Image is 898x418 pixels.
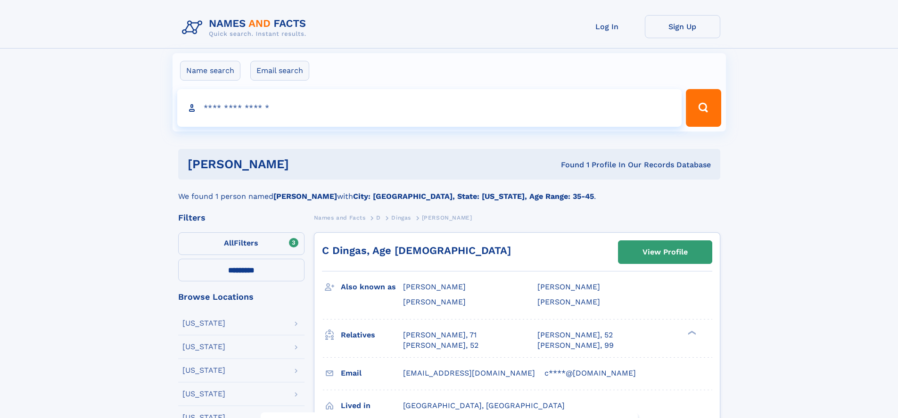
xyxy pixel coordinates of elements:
[391,214,411,221] span: Dingas
[569,15,645,38] a: Log In
[178,213,305,222] div: Filters
[182,390,225,398] div: [US_STATE]
[322,245,511,256] a: C Dingas, Age [DEMOGRAPHIC_DATA]
[341,365,403,381] h3: Email
[403,282,466,291] span: [PERSON_NAME]
[425,160,711,170] div: Found 1 Profile In Our Records Database
[178,180,720,202] div: We found 1 person named with .
[353,192,594,201] b: City: [GEOGRAPHIC_DATA], State: [US_STATE], Age Range: 35-45
[537,282,600,291] span: [PERSON_NAME]
[645,15,720,38] a: Sign Up
[403,401,565,410] span: [GEOGRAPHIC_DATA], [GEOGRAPHIC_DATA]
[643,241,688,263] div: View Profile
[403,369,535,377] span: [EMAIL_ADDRESS][DOMAIN_NAME]
[537,330,613,340] a: [PERSON_NAME], 52
[178,232,305,255] label: Filters
[403,297,466,306] span: [PERSON_NAME]
[403,330,477,340] a: [PERSON_NAME], 71
[180,61,240,81] label: Name search
[273,192,337,201] b: [PERSON_NAME]
[537,340,614,351] a: [PERSON_NAME], 99
[178,15,314,41] img: Logo Names and Facts
[182,343,225,351] div: [US_STATE]
[182,320,225,327] div: [US_STATE]
[224,238,234,247] span: All
[188,158,425,170] h1: [PERSON_NAME]
[182,367,225,374] div: [US_STATE]
[341,279,403,295] h3: Also known as
[537,297,600,306] span: [PERSON_NAME]
[341,398,403,414] h3: Lived in
[314,212,366,223] a: Names and Facts
[686,89,721,127] button: Search Button
[685,329,697,336] div: ❯
[422,214,472,221] span: [PERSON_NAME]
[178,293,305,301] div: Browse Locations
[341,327,403,343] h3: Relatives
[376,212,381,223] a: D
[250,61,309,81] label: Email search
[177,89,682,127] input: search input
[376,214,381,221] span: D
[403,340,478,351] a: [PERSON_NAME], 52
[391,212,411,223] a: Dingas
[618,241,712,263] a: View Profile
